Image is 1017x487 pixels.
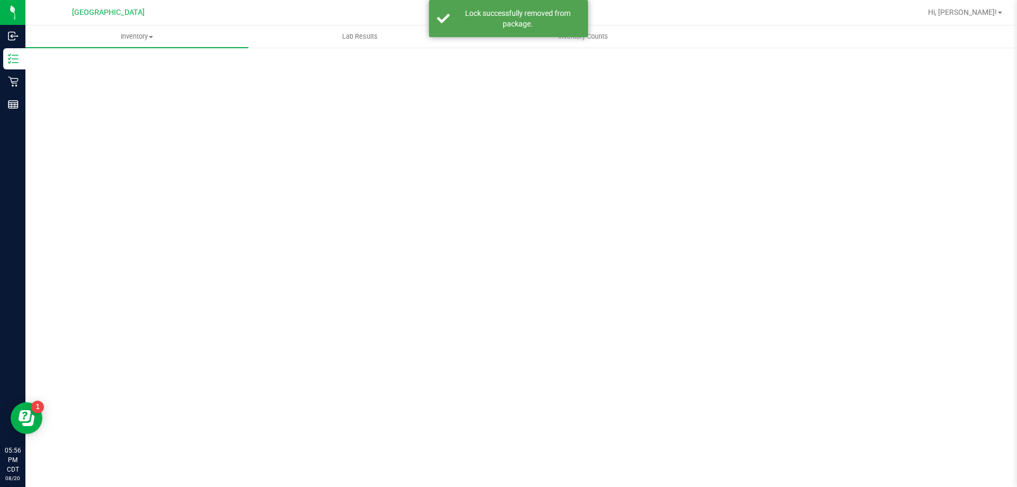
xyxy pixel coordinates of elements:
[8,54,19,64] inline-svg: Inventory
[25,25,248,48] a: Inventory
[8,99,19,110] inline-svg: Reports
[8,76,19,87] inline-svg: Retail
[11,402,42,434] iframe: Resource center
[31,401,44,413] iframe: Resource center unread badge
[25,32,248,41] span: Inventory
[72,8,145,17] span: [GEOGRAPHIC_DATA]
[248,25,471,48] a: Lab Results
[5,474,21,482] p: 08/20
[928,8,997,16] span: Hi, [PERSON_NAME]!
[8,31,19,41] inline-svg: Inbound
[5,446,21,474] p: 05:56 PM CDT
[456,8,580,29] div: Lock successfully removed from package.
[328,32,392,41] span: Lab Results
